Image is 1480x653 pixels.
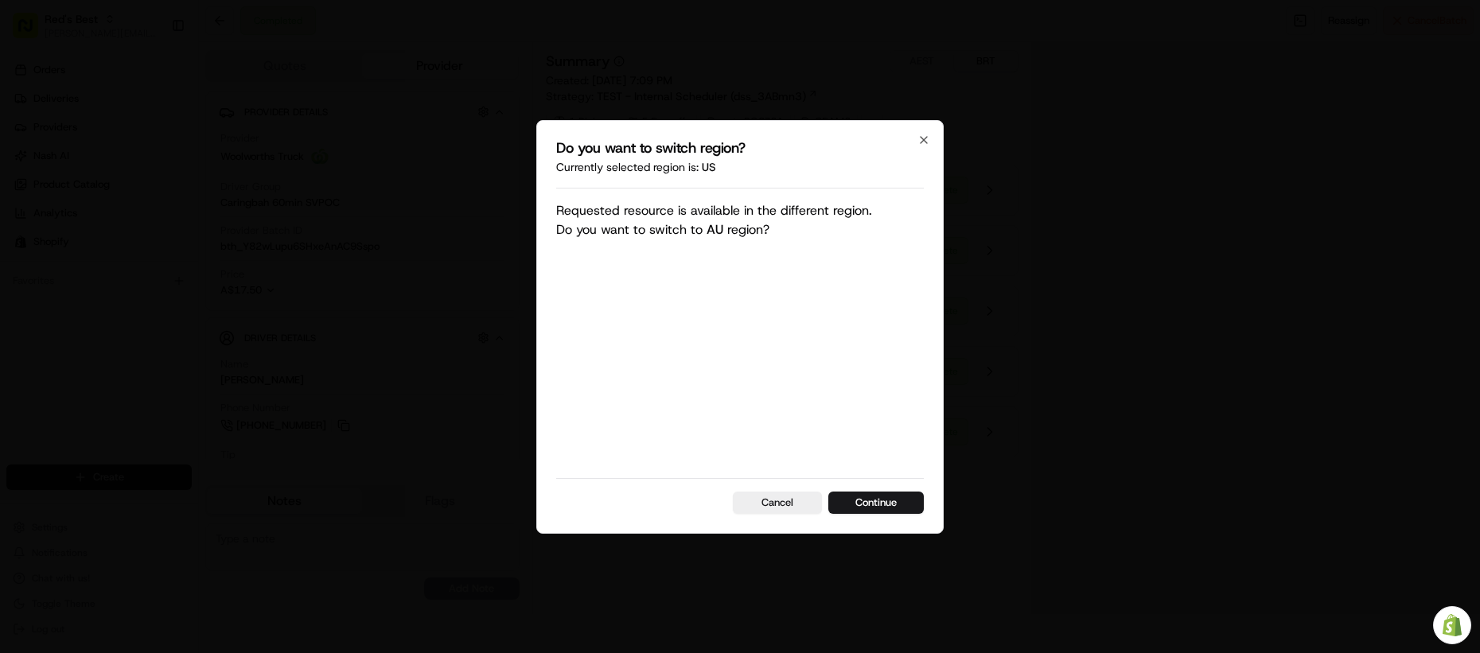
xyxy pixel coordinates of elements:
[556,159,924,175] p: Currently selected region is:
[733,492,822,514] button: Cancel
[828,492,924,514] button: Continue
[556,140,924,156] h2: Do you want to switch region?
[556,201,872,465] p: Requested resource is available in the different region. Do you want to switch to region?
[707,221,723,238] span: AU
[702,160,716,174] span: us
